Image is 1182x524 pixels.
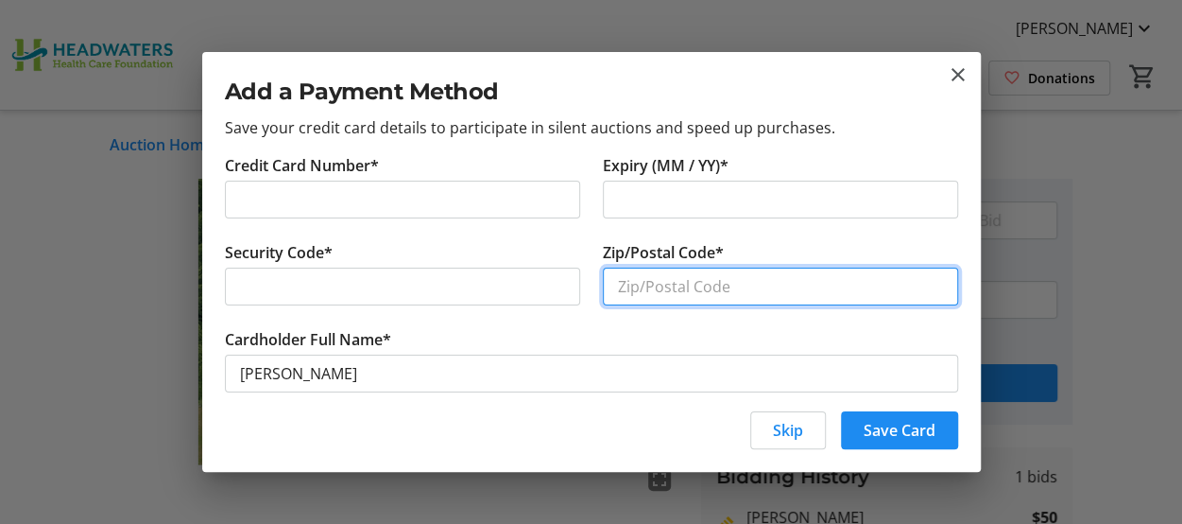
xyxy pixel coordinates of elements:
button: close [947,63,969,86]
label: Credit Card Number* [225,154,379,177]
iframe: Secure expiration date input frame [618,188,943,211]
span: Skip [773,419,803,442]
iframe: Secure CVC input frame [240,275,565,298]
button: Save Card [841,411,958,449]
p: Save your credit card details to participate in silent auctions and speed up purchases. [225,116,958,139]
label: Expiry (MM / YY)* [603,154,728,177]
iframe: Secure card number input frame [240,188,565,211]
label: Zip/Postal Code* [603,241,724,264]
h2: Add a Payment Method [225,75,958,109]
input: Card Holder Name [225,355,958,393]
label: Cardholder Full Name* [225,328,391,351]
button: Skip [750,411,826,449]
span: Save Card [864,419,935,442]
input: Zip/Postal Code [603,268,958,306]
label: Security Code* [225,241,333,264]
